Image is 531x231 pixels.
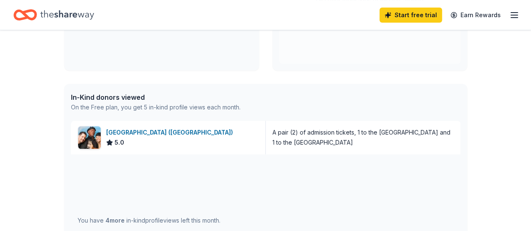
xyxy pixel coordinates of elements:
div: [GEOGRAPHIC_DATA] ([GEOGRAPHIC_DATA]) [106,127,236,138]
div: On the Free plan, you get 5 in-kind profile views each month. [71,102,241,112]
a: Earn Rewards [445,8,506,23]
div: You have in-kind profile views left this month. [78,215,220,226]
img: Image for Hollywood Wax Museum (Hollywood) [78,126,101,149]
span: 4 more [105,217,125,224]
a: Home [13,5,94,25]
a: Start free trial [379,8,442,23]
span: 5.0 [115,138,124,148]
div: In-Kind donors viewed [71,92,241,102]
div: A pair (2) of admission tickets, 1 to the [GEOGRAPHIC_DATA] and 1 to the [GEOGRAPHIC_DATA] [272,127,454,148]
